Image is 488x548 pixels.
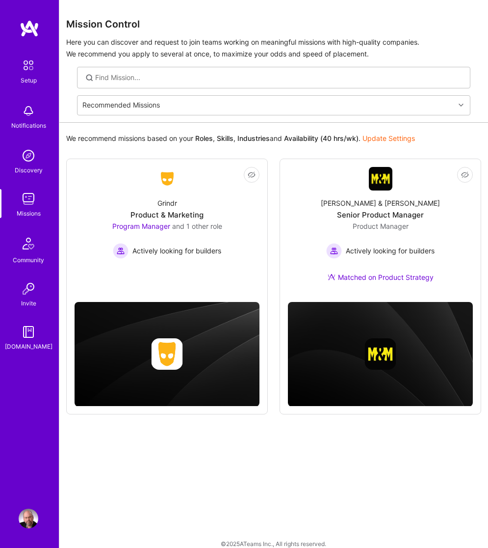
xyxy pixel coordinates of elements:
img: Company Logo [369,167,392,191]
b: Roles [195,134,213,142]
div: Senior Product Manager [337,210,424,220]
img: cover [288,302,473,407]
div: Notifications [11,121,46,131]
img: bell [19,101,38,121]
div: Product & Marketing [130,210,204,220]
div: [DOMAIN_NAME] [5,342,52,352]
a: User Avatar [16,509,41,528]
i: icon EyeClosed [248,171,256,179]
div: Setup [21,76,37,85]
img: cover [75,302,259,407]
span: Product Manager [353,222,409,230]
b: Industries [237,134,270,142]
img: Actively looking for builders [113,243,128,259]
img: Company logo [365,338,396,370]
img: logo [20,20,39,37]
img: Company Logo [155,170,179,188]
img: setup [18,55,39,76]
b: Skills [217,134,233,142]
img: teamwork [19,189,38,209]
a: Update Settings [362,134,415,142]
i: icon Chevron [459,103,463,108]
i: icon SearchGrey [84,73,95,83]
b: Availability (40 hrs/wk) [284,134,359,142]
span: and 1 other role [172,222,222,230]
div: Community [13,255,44,265]
input: Find Mission... [95,73,463,82]
img: guide book [19,322,38,342]
div: Recommended Missions [82,101,160,110]
div: Discovery [15,165,43,175]
img: Ateam Purple Icon [328,273,335,281]
div: [PERSON_NAME] & [PERSON_NAME] [321,198,440,208]
div: Invite [21,299,36,308]
span: Program Manager [112,222,170,230]
div: Missions [17,209,41,219]
p: Here you can discover and request to join teams working on meaningful missions with high-quality ... [66,36,481,60]
img: Invite [19,279,38,299]
img: Actively looking for builders [326,243,342,259]
img: Company logo [152,338,183,370]
img: User Avatar [19,509,38,528]
img: Community [17,232,40,255]
img: discovery [19,146,38,165]
i: icon EyeClosed [461,171,469,179]
a: Company Logo[PERSON_NAME] & [PERSON_NAME]Senior Product ManagerProduct Manager Actively looking f... [288,167,473,294]
span: Actively looking for builders [132,246,221,256]
span: Actively looking for builders [346,246,435,256]
div: Grindr [157,198,177,208]
h3: Mission Control [66,19,481,30]
p: We recommend missions based on your , , and . [66,134,415,143]
a: Company LogoGrindrProduct & MarketingProgram Manager and 1 other roleActively looking for builder... [75,167,259,282]
div: Matched on Product Strategy [328,273,434,282]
